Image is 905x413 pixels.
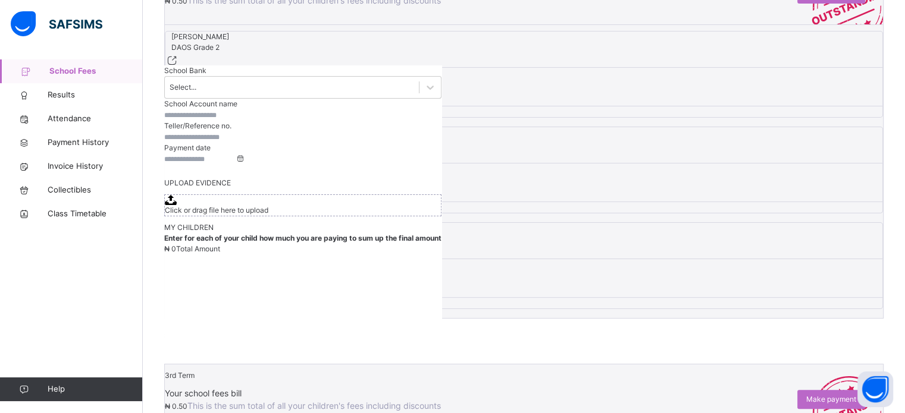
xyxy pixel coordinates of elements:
button: Open asap [857,371,893,407]
span: Class Timetable [48,208,143,220]
span: This is the sum total of all your children's fees including discounts [187,401,441,411]
label: School Account name [164,99,237,108]
span: Click or drag file here to upload [164,194,441,216]
span: ₦ 0 [164,244,176,253]
span: Make payment [806,394,856,405]
span: Collectibles [48,184,143,196]
span: Results [48,89,143,101]
label: Teller/Reference no. [164,121,231,130]
span: DAOS Grade 2 [171,43,220,52]
span: Enter for each of your child how much you are paying to sum up the final amount [164,234,441,242]
div: Select... [170,82,196,93]
span: [PERSON_NAME] [PERSON_NAME] [171,127,882,138]
span: 3rd Term [165,371,195,380]
img: safsims [11,11,102,36]
span: ₦ 0.50 [165,402,187,411]
span: UPLOAD EVIDENCE [164,178,231,187]
span: [PERSON_NAME] [171,223,882,234]
span: Help [48,383,142,395]
label: Payment date [164,143,211,152]
span: Click or drag file here to upload [165,206,268,215]
span: School Fees [49,65,143,77]
span: Your school fees bill [165,387,441,399]
span: Attendance [48,113,143,125]
span: MY CHILDREN [164,223,214,232]
span: Payment History [48,137,143,149]
span: Invoice History [48,160,143,172]
span: School Bank [164,66,206,75]
span: [PERSON_NAME] [171,31,882,42]
span: Total Amount [176,244,220,253]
